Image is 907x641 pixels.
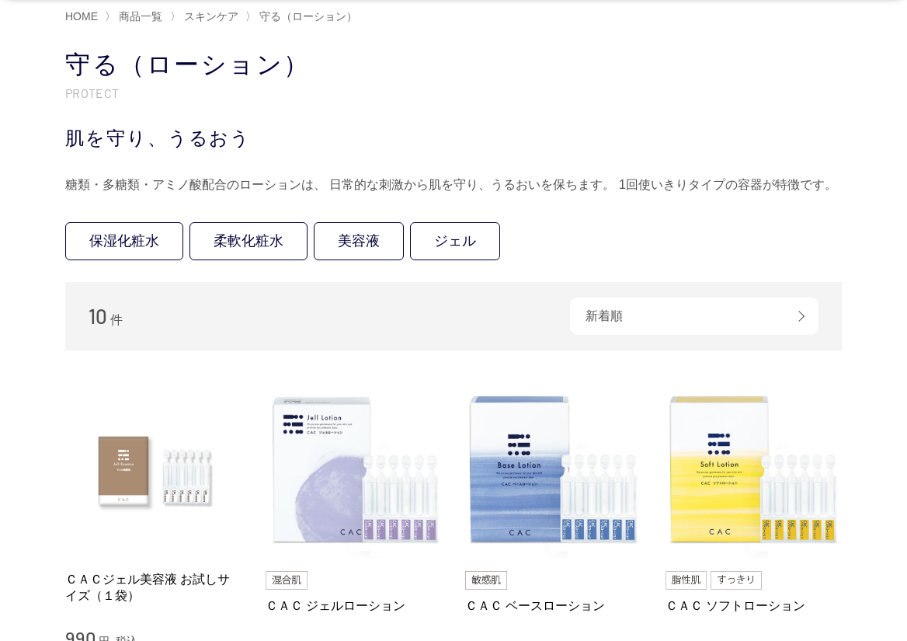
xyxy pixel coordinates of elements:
[665,381,843,559] img: ＣＡＣ ソフトローション
[116,10,162,23] a: 商品一覧
[711,571,762,590] img: すっきり
[410,222,500,260] a: ジェル
[181,10,238,23] a: スキンケア
[119,10,162,23] span: 商品一覧
[665,597,843,614] a: ＣＡＣ ソフトローション
[465,571,507,590] img: 敏感肌
[256,10,357,23] a: 守る（ローション）
[184,10,238,23] span: スキンケア
[170,9,242,24] li: 〉
[65,124,842,152] div: 肌を守り、うるおう
[65,85,842,101] p: PROTECT
[259,10,357,23] span: 守る（ローション）
[266,571,308,590] img: 混合肌
[105,9,166,24] li: 〉
[65,172,842,197] div: 糖類・多糖類・アミノ酸配合のローションは、 日常的な刺激から肌を守り、うるおいを保ちます。 1回使いきりタイプの容器が特徴です。
[110,313,123,326] span: 件
[189,222,308,260] a: 柔軟化粧水
[65,222,183,260] a: 保湿化粧水
[266,597,443,614] a: ＣＡＣ ジェルローション
[314,222,404,260] a: 美容液
[665,571,707,590] img: 脂性肌
[65,48,842,82] h1: 守る（ローション）
[570,298,818,335] div: 新着順
[245,9,361,24] li: 〉
[266,381,443,559] img: ＣＡＣ ジェルローション
[65,381,242,559] img: ＣＡＣジェル美容液 お試しサイズ（１袋）
[89,304,107,328] span: 10
[465,381,642,559] img: ＣＡＣ ベースローション
[65,10,98,23] a: HOME
[465,597,642,614] a: ＣＡＣ ベースローション
[65,571,242,604] a: ＣＡＣジェル美容液 お試しサイズ（１袋）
